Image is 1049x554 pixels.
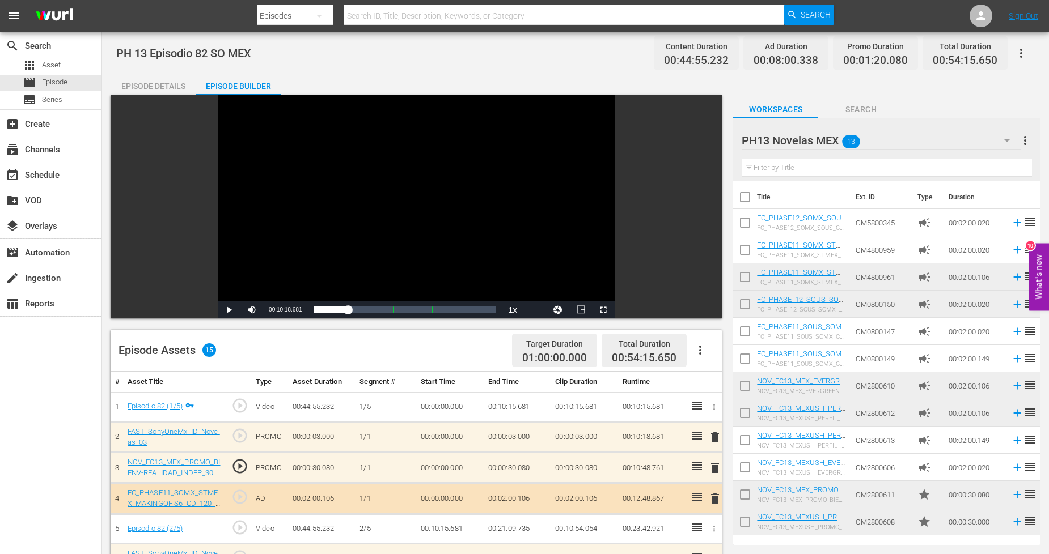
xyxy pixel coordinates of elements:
button: Episode Builder [196,73,281,95]
td: 1 [111,392,123,422]
button: Playback Rate [501,301,524,318]
th: Asset Title [123,372,227,393]
td: 00:02:00.149 [944,345,1006,372]
button: delete [708,459,722,476]
td: 00:00:30.080 [944,481,1006,508]
div: FC_PHASE11_SOMX_STMEX_MAKINGOF S6_CD_120_ORIGINAL [757,279,846,286]
td: OM4800961 [851,263,913,291]
th: Runtime [618,372,686,393]
span: reorder [1023,487,1037,501]
td: 00:00:00.000 [416,483,484,514]
span: 00:54:15.650 [612,351,676,364]
a: FC_PHASE11_SOMX_STMEX_MAKINGOF S6_CD_120_ORIGINAL [128,488,221,518]
span: reorder [1023,460,1037,474]
span: Promo [917,488,931,501]
td: 00:02:00.106 [288,483,356,514]
span: reorder [1023,297,1037,310]
div: NOV_FC13_MEXUSH_PERFIL_MARISELA_DOBAR_120 [757,442,846,449]
button: delete [708,491,722,507]
svg: Add to Episode [1011,461,1023,474]
td: 5 [111,514,123,544]
div: Episode Assets [119,343,216,357]
td: 00:02:00.106 [944,399,1006,427]
span: reorder [1023,406,1037,419]
a: FC_PHASE11_SOUS_SOMX_COMP_BTS_CD_120_AD [757,322,846,339]
div: NOV_FC13_MEXUSH_PERFIL_BARBARA_DOBAR_120 [757,415,846,422]
span: reorder [1023,242,1037,256]
span: campaign [917,216,931,229]
td: OM4800959 [851,236,913,263]
span: Schedule [6,168,19,182]
a: NOV_FC13_MEX_PROMO_BIENV-REALIDAD_INDEP_30 [757,485,843,511]
td: 00:02:00.020 [944,454,1006,481]
span: Overlays [6,219,19,233]
div: Progress Bar [314,306,496,313]
td: OM2800611 [851,481,913,508]
span: VOD [6,194,19,207]
th: Start Time [416,372,484,393]
a: FC_PHASE12_SOMX_SOUS_CNMA_EVERGREEN_CD_120_ORIGINAL [757,214,846,239]
th: Type [911,181,942,213]
td: 2 [111,422,123,453]
span: 00:01:20.080 [843,54,908,67]
td: 00:44:55.232 [288,392,356,422]
td: PROMO [251,453,288,483]
td: 1/5 [355,392,416,422]
span: PH 13 Episodio 82 SO MEX [116,46,251,60]
td: 00:00:00.000 [416,392,484,422]
button: Search [784,5,834,25]
span: Ad [917,406,931,420]
a: FAST_SonyOneMx_ID_Novelas_03 [128,427,220,446]
svg: Add to Episode [1011,325,1023,338]
div: NOV_FC13_MEX_PROMO_BIENV-REALIDAD_INDEP_30 [757,496,846,504]
span: Asset [42,59,61,71]
span: Ingestion [6,271,19,285]
td: OM2800608 [851,508,913,535]
a: NOV_FC13_MEX_PROMO_BIENV-REALIDAD_INDEP_30 [128,458,221,477]
button: delete [708,429,722,445]
span: campaign [917,433,931,447]
button: Play [218,301,240,318]
div: NOV_FC13_MEXUSH_EVERGREEN_DOBAR_120 [757,469,846,476]
a: FC_PHASE11_SOUS_SOMX_COMP_TRAILER_CD_120_AD [757,350,846,375]
td: 00:10:48.761 [618,453,686,483]
div: PH13 Novelas MEX [742,125,1020,156]
div: NOV_FC13_MEX_EVERGREEN_BIENV-REALIDAD_120 [757,387,846,395]
td: OM0800147 [851,318,913,345]
span: 00:54:15.650 [933,54,997,67]
svg: Add to Episode [1011,298,1023,310]
td: 00:12:48.867 [618,483,686,514]
div: FC_PHASE11_SOUS_SOMX_COMP_TRAILER_CD_120_AD [757,360,846,368]
div: FC_PHASE11_SOUS_SOMX_COMP_BTS_CD_120_AD [757,333,846,340]
span: reorder [1023,514,1037,528]
td: Video [251,392,288,422]
span: Search [801,5,831,25]
svg: Add to Episode [1011,244,1023,256]
svg: Add to Episode [1011,488,1023,501]
th: Ext. ID [849,181,911,213]
button: Episode Details [111,73,196,95]
td: 00:23:42.921 [618,514,686,544]
a: FC_PHASE11_SOMX_STMEX_MAKINGOF S6_CD_120_ORIGINAL [757,268,846,293]
td: 00:00:03.000 [484,422,551,453]
td: OM2800613 [851,427,913,454]
span: Ad [917,297,931,311]
th: # [111,372,123,393]
span: reorder [1023,324,1037,338]
span: delete [708,492,722,505]
div: Total Duration [933,39,997,54]
span: Reports [6,297,19,310]
td: 00:02:00.106 [944,372,1006,399]
a: FC_PHASE11_SOMX_STMEX_MAKINGOF_S5_CD_120_ORIGINAL [757,241,846,266]
div: Video Player [218,95,615,318]
span: delete [708,431,722,444]
span: 00:44:55.232 [664,54,729,67]
div: Ad Duration [754,39,818,54]
td: 00:00:00.000 [416,453,484,483]
span: play_circle_outline [231,458,248,475]
th: Asset Duration [288,372,356,393]
span: Workspaces [733,103,818,117]
span: Ad [917,461,931,474]
td: 00:00:30.080 [484,453,551,483]
td: 00:02:00.020 [944,236,1006,263]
